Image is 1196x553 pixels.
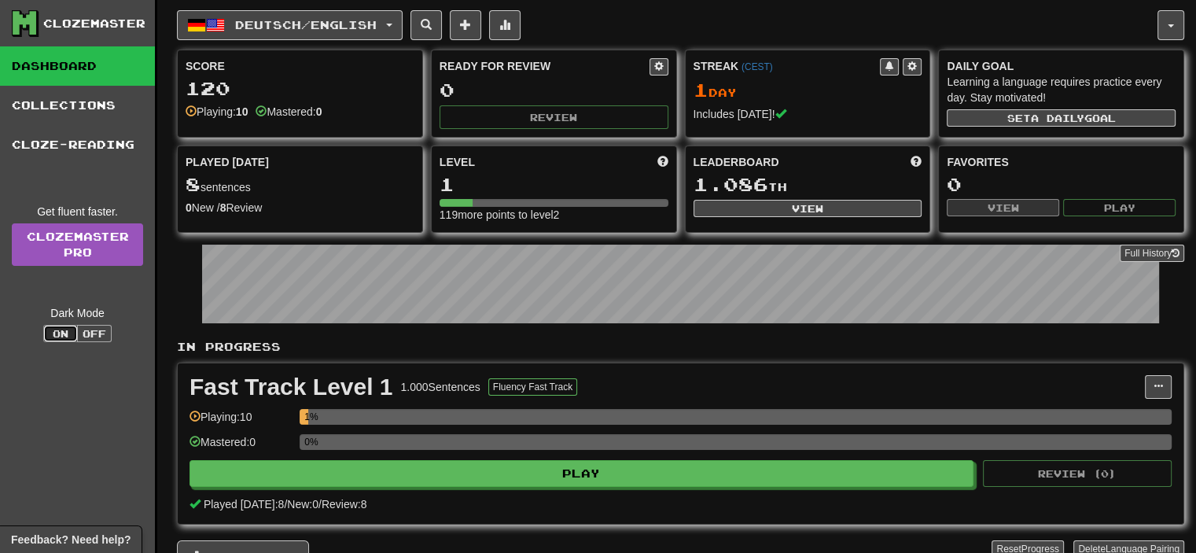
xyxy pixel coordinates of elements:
[190,460,973,487] button: Play
[11,532,131,547] span: Open feedback widget
[694,106,922,122] div: Includes [DATE]!
[947,74,1176,105] div: Learning a language requires practice every day. Stay motivated!
[742,61,773,72] a: (CEST)
[947,199,1059,216] button: View
[190,434,292,460] div: Mastered: 0
[12,223,143,266] a: ClozemasterPro
[947,175,1176,194] div: 0
[1120,245,1184,262] button: Full History
[186,79,414,98] div: 120
[947,58,1176,74] div: Daily Goal
[235,18,377,31] span: Deutsch / English
[440,175,668,194] div: 1
[236,105,248,118] strong: 10
[694,79,708,101] span: 1
[43,16,145,31] div: Clozemaster
[220,201,226,214] strong: 8
[983,460,1172,487] button: Review (0)
[256,104,322,120] div: Mastered:
[186,154,269,170] span: Played [DATE]
[450,10,481,40] button: Add sentence to collection
[440,58,650,74] div: Ready for Review
[401,379,480,395] div: 1.000 Sentences
[322,498,367,511] span: Review: 8
[694,154,779,170] span: Leaderboard
[186,173,201,195] span: 8
[488,378,577,396] button: Fluency Fast Track
[287,498,318,511] span: New: 0
[190,375,393,399] div: Fast Track Level 1
[190,409,292,435] div: Playing: 10
[694,200,922,217] button: View
[186,201,192,214] strong: 0
[12,204,143,219] div: Get fluent faster.
[694,173,768,195] span: 1.086
[304,409,308,425] div: 1%
[440,154,475,170] span: Level
[657,154,668,170] span: Score more points to level up
[284,498,287,511] span: /
[489,10,521,40] button: More stats
[947,109,1176,127] button: Seta dailygoal
[318,498,322,511] span: /
[12,305,143,321] div: Dark Mode
[440,105,668,129] button: Review
[186,200,414,216] div: New / Review
[694,175,922,195] div: th
[177,339,1184,355] p: In Progress
[440,80,668,100] div: 0
[186,175,414,195] div: sentences
[440,207,668,223] div: 119 more points to level 2
[177,10,403,40] button: Deutsch/English
[43,325,78,342] button: On
[204,498,284,511] span: Played [DATE]: 8
[77,325,112,342] button: Off
[410,10,442,40] button: Search sentences
[911,154,922,170] span: This week in points, UTC
[186,104,248,120] div: Playing:
[947,154,1176,170] div: Favorites
[316,105,322,118] strong: 0
[694,80,922,101] div: Day
[1031,112,1084,124] span: a daily
[694,58,881,74] div: Streak
[1063,199,1176,216] button: Play
[186,58,414,74] div: Score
